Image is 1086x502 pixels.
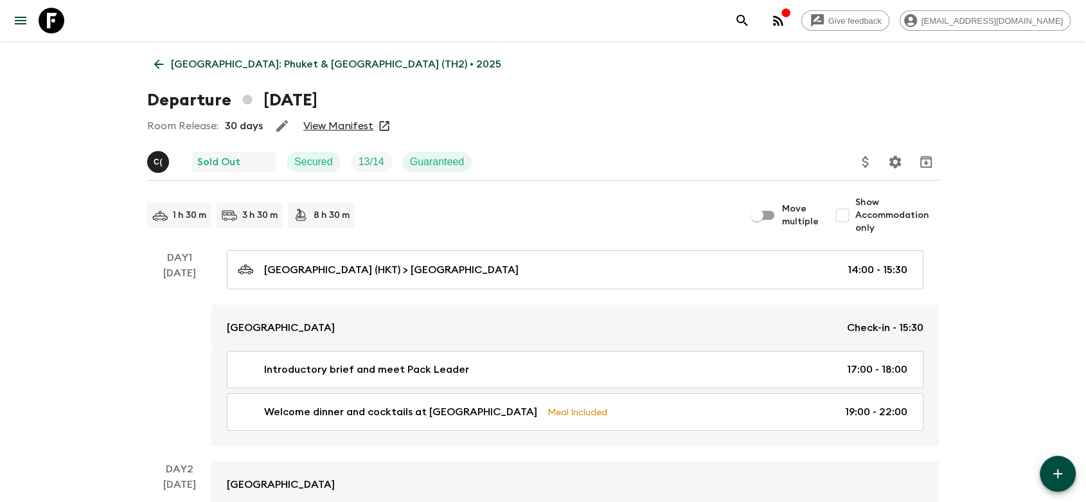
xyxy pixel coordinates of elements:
p: Secured [294,154,333,170]
a: [GEOGRAPHIC_DATA]Check-in - 15:30 [211,305,939,351]
p: 13 / 14 [359,154,384,170]
span: [EMAIL_ADDRESS][DOMAIN_NAME] [914,16,1070,26]
p: 1 h 30 m [173,209,206,222]
button: Archive (Completed, Cancelled or Unsynced Departures only) [913,149,939,175]
p: Guaranteed [410,154,465,170]
p: Day 2 [147,462,211,477]
div: [EMAIL_ADDRESS][DOMAIN_NAME] [900,10,1071,31]
p: Room Release: [147,118,218,134]
p: [GEOGRAPHIC_DATA] (HKT) > [GEOGRAPHIC_DATA] [264,262,519,278]
p: Check-in - 15:30 [847,320,923,336]
p: 3 h 30 m [242,209,278,222]
p: 14:00 - 15:30 [848,262,907,278]
a: Give feedback [801,10,889,31]
a: [GEOGRAPHIC_DATA]: Phuket & [GEOGRAPHIC_DATA] (TH2) • 2025 [147,51,508,77]
p: 19:00 - 22:00 [845,404,907,420]
button: menu [8,8,33,33]
p: [GEOGRAPHIC_DATA]: Phuket & [GEOGRAPHIC_DATA] (TH2) • 2025 [171,57,501,72]
a: [GEOGRAPHIC_DATA] (HKT) > [GEOGRAPHIC_DATA]14:00 - 15:30 [227,250,923,289]
p: Day 1 [147,250,211,265]
span: Move multiple [782,202,819,228]
p: Sold Out [197,154,240,170]
button: Settings [882,149,908,175]
button: search adventures [729,8,755,33]
p: Welcome dinner and cocktails at [GEOGRAPHIC_DATA] [264,404,537,420]
span: Can (Jeerawut) Mapromjai [147,155,172,165]
a: View Manifest [303,120,373,132]
span: Show Accommodation only [855,196,939,235]
button: Update Price, Early Bird Discount and Costs [853,149,878,175]
a: Welcome dinner and cocktails at [GEOGRAPHIC_DATA]Meal Included19:00 - 22:00 [227,393,923,431]
p: [GEOGRAPHIC_DATA] [227,477,335,492]
a: Introductory brief and meet Pack Leader17:00 - 18:00 [227,351,923,388]
span: Give feedback [821,16,889,26]
p: 17:00 - 18:00 [847,362,907,377]
p: Introductory brief and meet Pack Leader [264,362,469,377]
div: Secured [287,152,341,172]
p: 30 days [225,118,263,134]
div: [DATE] [163,265,196,446]
p: [GEOGRAPHIC_DATA] [227,320,335,336]
h1: Departure [DATE] [147,87,317,113]
p: C ( [154,157,163,167]
p: 8 h 30 m [314,209,350,222]
button: C( [147,151,172,173]
div: Trip Fill [351,152,392,172]
p: Meal Included [547,405,607,419]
